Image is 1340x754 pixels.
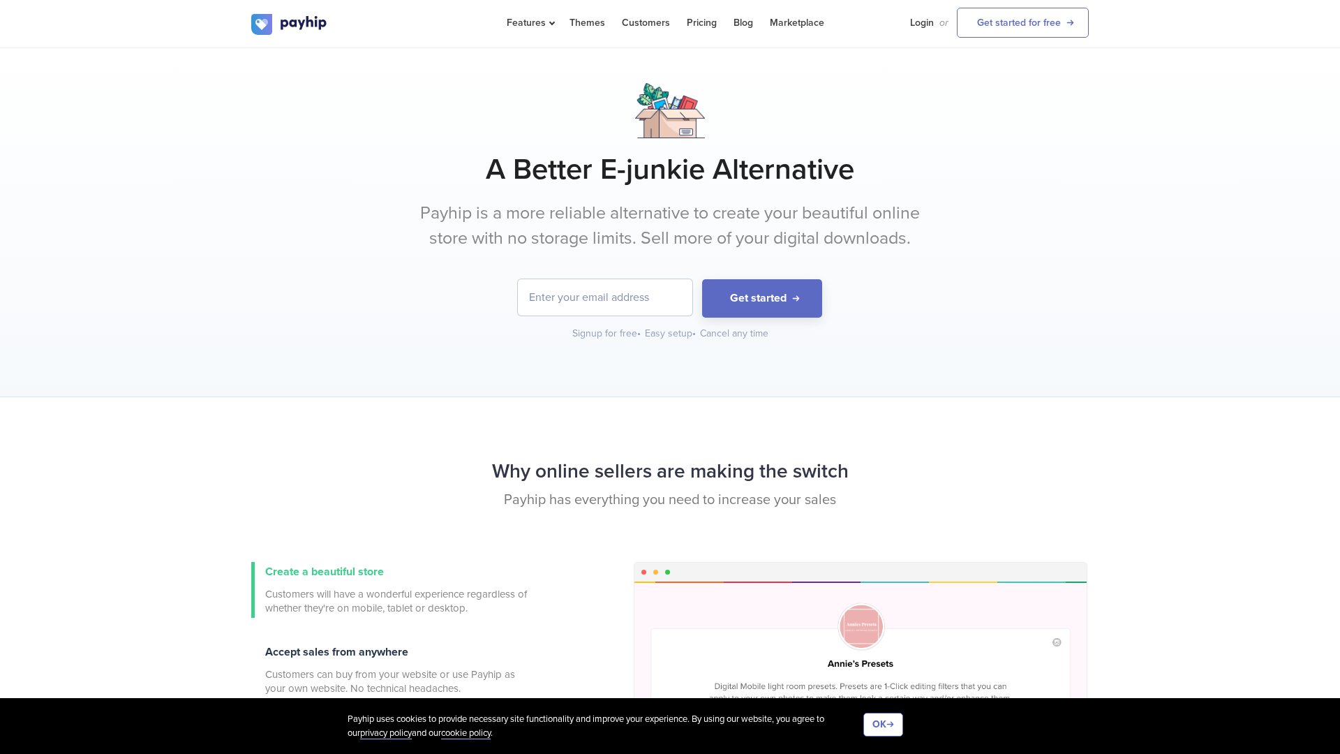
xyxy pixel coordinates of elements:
[957,8,1089,38] a: Get started for free
[645,327,697,341] div: Easy setup
[251,642,530,698] a: Accept sales from anywhere Customers can buy from your website or use Payhip as your own website....
[265,587,530,615] span: Customers will have a wonderful experience regardless of whether they're on mobile, tablet or des...
[518,279,692,316] input: Enter your email address
[572,327,642,341] div: Signup for free
[348,713,863,740] div: Payhip uses cookies to provide necessary site functionality and improve your experience. By using...
[265,667,530,695] span: Customers can buy from your website or use Payhip as your own website. No technical headaches.
[251,490,1089,510] p: Payhip has everything you need to increase your sales
[251,453,1089,490] h2: Why online sellers are making the switch
[507,17,553,29] span: Features
[863,713,903,737] button: OK
[635,83,705,138] img: box.png
[251,562,530,618] a: Create a beautiful store Customers will have a wonderful experience regardless of whether they're...
[251,14,328,35] img: logo.svg
[700,327,768,341] div: Cancel any time
[702,279,822,318] button: Get started
[265,565,384,579] span: Create a beautiful store
[265,645,408,659] span: Accept sales from anywhere
[251,152,1089,187] h1: A Better E-junkie Alternative
[441,727,491,739] a: cookie policy
[637,327,641,339] span: •
[360,727,412,739] a: privacy policy
[692,327,696,339] span: •
[408,201,932,251] p: Payhip is a more reliable alternative to create your beautiful online store with no storage limit...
